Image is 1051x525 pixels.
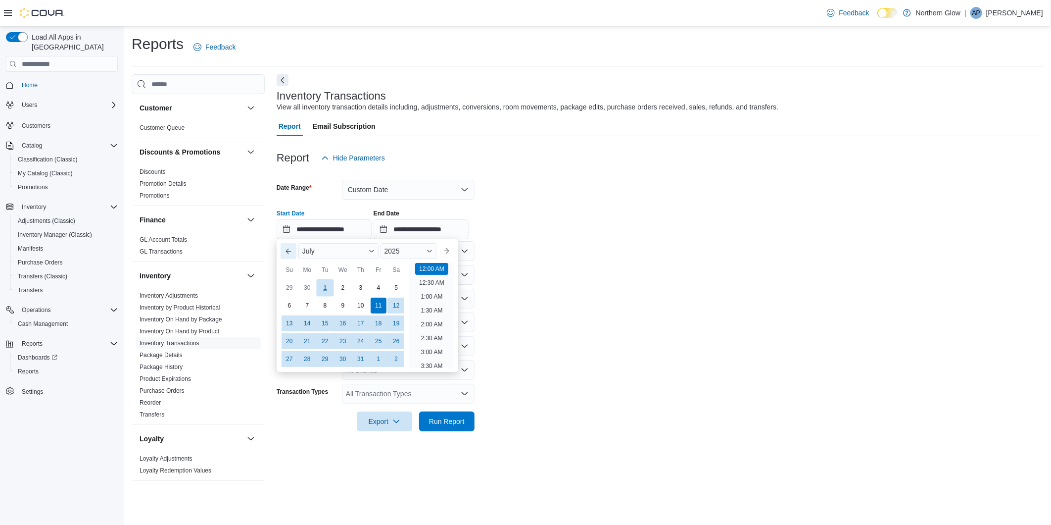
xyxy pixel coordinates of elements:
[335,262,351,278] div: We
[417,332,446,344] li: 2:30 AM
[18,367,39,375] span: Reports
[140,434,164,444] h3: Loyalty
[335,298,351,314] div: day-9
[277,90,386,102] h3: Inventory Transactions
[14,243,47,255] a: Manifests
[335,315,351,331] div: day-16
[317,333,333,349] div: day-22
[18,259,63,266] span: Purchase Orders
[371,262,386,278] div: Fr
[417,305,446,316] li: 1:30 AM
[140,292,198,299] a: Inventory Adjustments
[10,166,122,180] button: My Catalog (Classic)
[14,154,82,165] a: Classification (Classic)
[299,315,315,331] div: day-14
[18,79,118,91] span: Home
[299,351,315,367] div: day-28
[140,363,183,371] span: Package History
[20,8,64,18] img: Cova
[140,215,166,225] h3: Finance
[14,243,118,255] span: Manifests
[140,124,185,132] span: Customer Queue
[140,351,183,359] span: Package Details
[281,243,296,259] button: Previous Month
[371,280,386,296] div: day-4
[10,242,122,256] button: Manifests
[140,375,191,382] a: Product Expirations
[140,304,220,311] a: Inventory by Product Historical
[22,306,51,314] span: Operations
[18,79,42,91] a: Home
[245,214,257,226] button: Finance
[282,333,297,349] div: day-20
[277,74,288,86] button: Next
[333,153,385,163] span: Hide Parameters
[190,37,239,57] a: Feedback
[964,7,966,19] p: |
[388,333,404,349] div: day-26
[140,327,219,335] span: Inventory On Hand by Product
[317,148,389,168] button: Hide Parameters
[132,453,265,480] div: Loyalty
[140,434,243,444] button: Loyalty
[299,298,315,314] div: day-7
[839,8,869,18] span: Feedback
[18,140,118,152] span: Catalog
[18,304,55,316] button: Operations
[299,262,315,278] div: Mo
[18,338,118,350] span: Reports
[388,280,404,296] div: day-5
[342,180,475,200] button: Custom Date
[2,200,122,214] button: Inventory
[18,201,50,213] button: Inventory
[279,116,301,136] span: Report
[22,203,46,211] span: Inventory
[2,139,122,153] button: Catalog
[14,284,47,296] a: Transfers
[461,247,469,255] button: Open list of options
[140,236,187,243] a: GL Account Totals
[132,122,265,138] div: Customer
[277,184,312,192] label: Date Range
[140,387,185,394] a: Purchase Orders
[415,277,448,289] li: 12:30 AM
[245,102,257,114] button: Customer
[140,411,164,419] span: Transfers
[10,256,122,269] button: Purchase Orders
[353,262,369,278] div: Th
[18,156,78,163] span: Classification (Classic)
[313,116,376,136] span: Email Subscription
[132,166,265,206] div: Discounts & Promotions
[18,201,118,213] span: Inventory
[140,411,164,418] a: Transfers
[986,7,1043,19] p: [PERSON_NAME]
[353,333,369,349] div: day-24
[14,318,118,330] span: Cash Management
[10,269,122,283] button: Transfers (Classic)
[140,271,243,281] button: Inventory
[18,169,73,177] span: My Catalog (Classic)
[353,351,369,367] div: day-31
[14,215,79,227] a: Adjustments (Classic)
[282,315,297,331] div: day-13
[245,433,257,445] button: Loyalty
[140,328,219,335] a: Inventory On Hand by Product
[140,180,187,188] span: Promotion Details
[140,192,170,199] a: Promotions
[2,118,122,132] button: Customers
[281,279,405,368] div: July, 2025
[363,412,406,431] span: Export
[317,262,333,278] div: Tu
[14,181,118,193] span: Promotions
[140,271,171,281] h3: Inventory
[299,280,315,296] div: day-30
[972,7,980,19] span: AP
[140,399,161,406] a: Reorder
[371,333,386,349] div: day-25
[14,352,61,364] a: Dashboards
[14,270,118,282] span: Transfers (Classic)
